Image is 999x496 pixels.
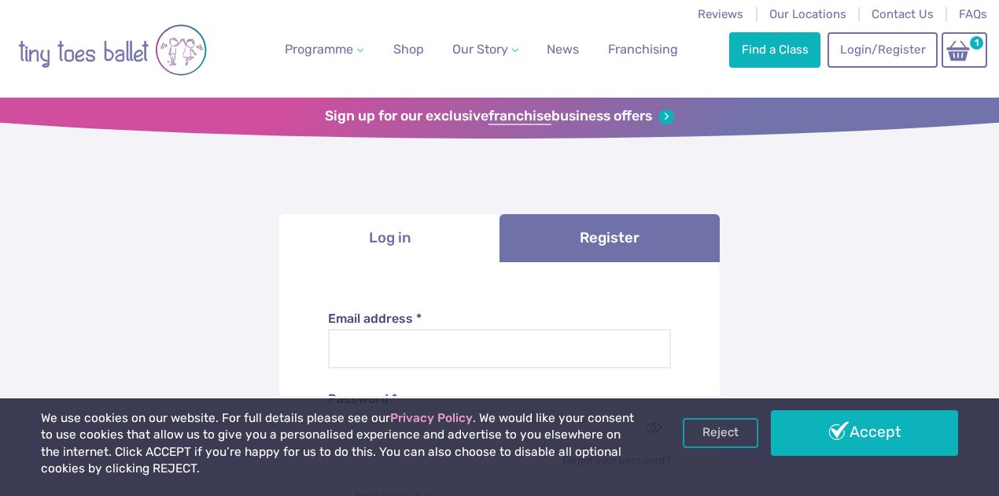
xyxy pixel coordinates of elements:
a: Accept [771,410,958,456]
a: News [540,34,585,65]
label: Password * [328,391,672,408]
span: 1 [968,34,986,52]
a: Sign up for our exclusivefranchisebusiness offers [325,108,673,125]
img: tiny toes ballet [18,10,207,90]
a: Login/Register [828,32,938,67]
strong: franchise [488,108,551,125]
span: Our Story [452,42,508,57]
a: Reject [683,418,758,448]
a: FAQs [959,7,987,21]
a: 1 [942,32,987,68]
span: Programme [285,42,353,57]
a: Programme [278,34,370,65]
a: Shop [387,34,430,65]
a: Contact Us [872,7,934,21]
span: Franchising [608,42,678,57]
a: Privacy Policy [390,411,473,425]
a: Register [499,214,720,262]
span: News [547,42,579,57]
a: Our Story [446,34,525,65]
a: Find a Class [729,32,820,67]
a: Franchising [602,34,684,65]
a: Reviews [698,7,743,21]
p: We use cookies on our website. For full details please see our . We would like your consent to us... [41,410,637,478]
span: Shop [393,42,424,57]
label: Email address * [328,310,672,328]
a: Our Locations [769,7,846,21]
